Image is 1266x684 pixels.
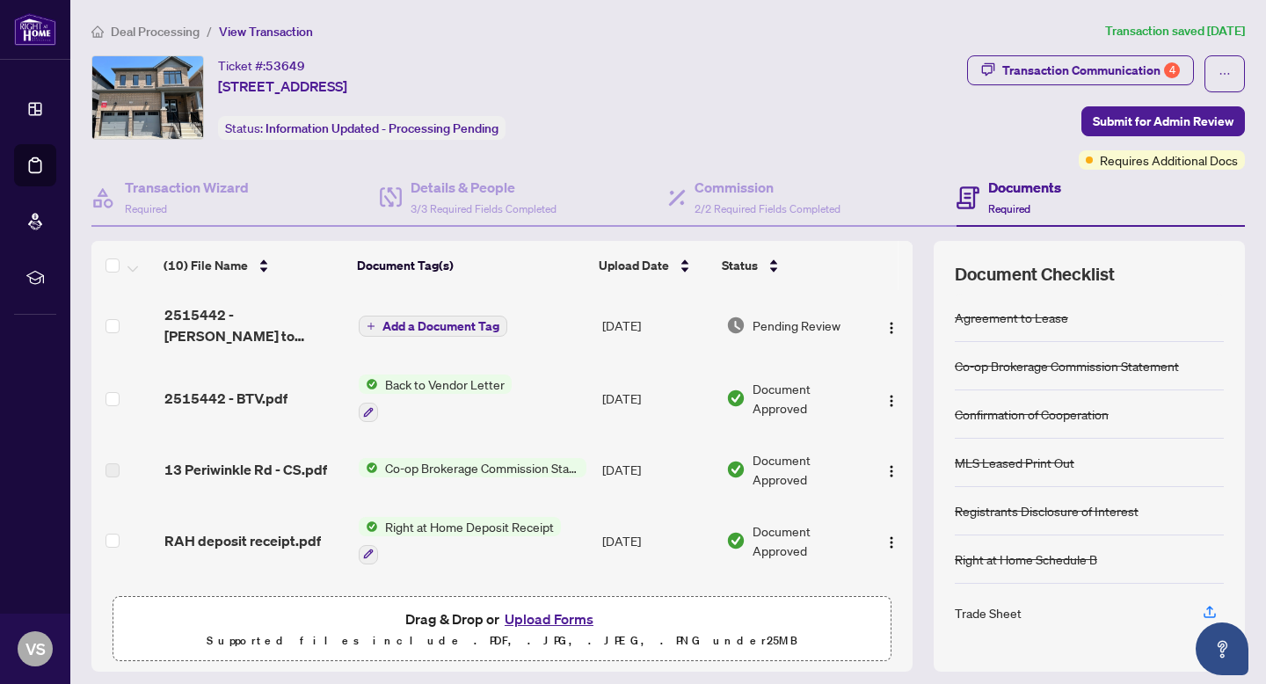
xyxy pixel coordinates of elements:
button: Logo [877,527,906,555]
span: Information Updated - Processing Pending [266,120,498,136]
button: Add a Document Tag [359,315,507,338]
span: Required [125,202,167,215]
th: Upload Date [592,241,715,290]
p: Supported files include .PDF, .JPG, .JPEG, .PNG under 25 MB [124,630,880,651]
span: Drag & Drop or [405,608,599,630]
span: (10) File Name [164,256,248,275]
article: Transaction saved [DATE] [1105,21,1245,41]
h4: Details & People [411,177,557,198]
img: Logo [884,464,899,478]
div: Right at Home Schedule B [955,549,1097,569]
th: Document Tag(s) [350,241,592,290]
div: Transaction Communication [1002,56,1180,84]
span: 3/3 Required Fields Completed [411,202,557,215]
div: Confirmation of Cooperation [955,404,1109,424]
li: / [207,21,212,41]
span: 2515442 - [PERSON_NAME] to review.pdf [164,304,346,346]
div: 4 [1164,62,1180,78]
span: 53649 [266,58,305,74]
div: Status: [218,116,506,140]
button: Status IconRight at Home Deposit Receipt [359,517,561,564]
td: [DATE] [595,436,719,503]
img: Status Icon [359,517,378,536]
td: [DATE] [595,290,719,360]
button: Logo [877,311,906,339]
span: Submit for Admin Review [1093,107,1233,135]
img: Document Status [726,389,746,408]
span: Status [722,256,758,275]
span: Pending Review [753,316,840,335]
span: Required [988,202,1030,215]
img: logo [14,13,56,46]
span: Add a Document Tag [382,320,499,332]
button: Status IconCo-op Brokerage Commission Statement [359,458,586,477]
h4: Commission [695,177,840,198]
h4: Documents [988,177,1061,198]
img: Logo [884,394,899,408]
img: Document Status [726,531,746,550]
span: Upload Date [599,256,669,275]
span: Document Approved [753,379,862,418]
img: Logo [884,535,899,549]
button: Add a Document Tag [359,316,507,337]
span: [STREET_ADDRESS] [218,76,347,97]
img: Status Icon [359,458,378,477]
div: Trade Sheet [955,603,1022,622]
span: home [91,25,104,38]
span: Document Checklist [955,262,1115,287]
div: MLS Leased Print Out [955,453,1074,472]
td: [DATE] [595,503,719,578]
button: Transaction Communication4 [967,55,1194,85]
button: Logo [877,384,906,412]
img: Document Status [726,460,746,479]
span: View Transaction [219,24,313,40]
img: Status Icon [359,375,378,394]
th: Status [715,241,864,290]
span: Right at Home Deposit Receipt [378,517,561,536]
span: 2515442 - BTV.pdf [164,388,287,409]
span: Document Approved [753,521,862,560]
button: Submit for Admin Review [1081,106,1245,136]
button: Logo [877,455,906,484]
span: Requires Additional Docs [1100,150,1238,170]
span: Document Approved [753,450,862,489]
button: Upload Forms [499,608,599,630]
img: Logo [884,321,899,335]
img: Document Status [726,316,746,335]
span: ellipsis [1219,68,1231,80]
button: Open asap [1196,622,1248,675]
span: Co-op Brokerage Commission Statement [378,458,586,477]
img: IMG-S12395692_1.jpg [92,56,203,139]
h4: Transaction Wizard [125,177,249,198]
div: Agreement to Lease [955,308,1068,327]
span: Back to Vendor Letter [378,375,512,394]
td: [DATE] [595,360,719,436]
span: Drag & Drop orUpload FormsSupported files include .PDF, .JPG, .JPEG, .PNG under25MB [113,597,891,662]
span: Deal Processing [111,24,200,40]
span: RAH deposit receipt.pdf [164,530,321,551]
td: [DATE] [595,578,719,654]
div: Co-op Brokerage Commission Statement [955,356,1179,375]
span: VS [25,637,46,661]
div: Registrants Disclosure of Interest [955,501,1139,520]
span: 2/2 Required Fields Completed [695,202,840,215]
div: Ticket #: [218,55,305,76]
th: (10) File Name [156,241,350,290]
button: Status IconBack to Vendor Letter [359,375,512,422]
span: 13 Periwinkle Rd - CS.pdf [164,459,327,480]
span: plus [367,322,375,331]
